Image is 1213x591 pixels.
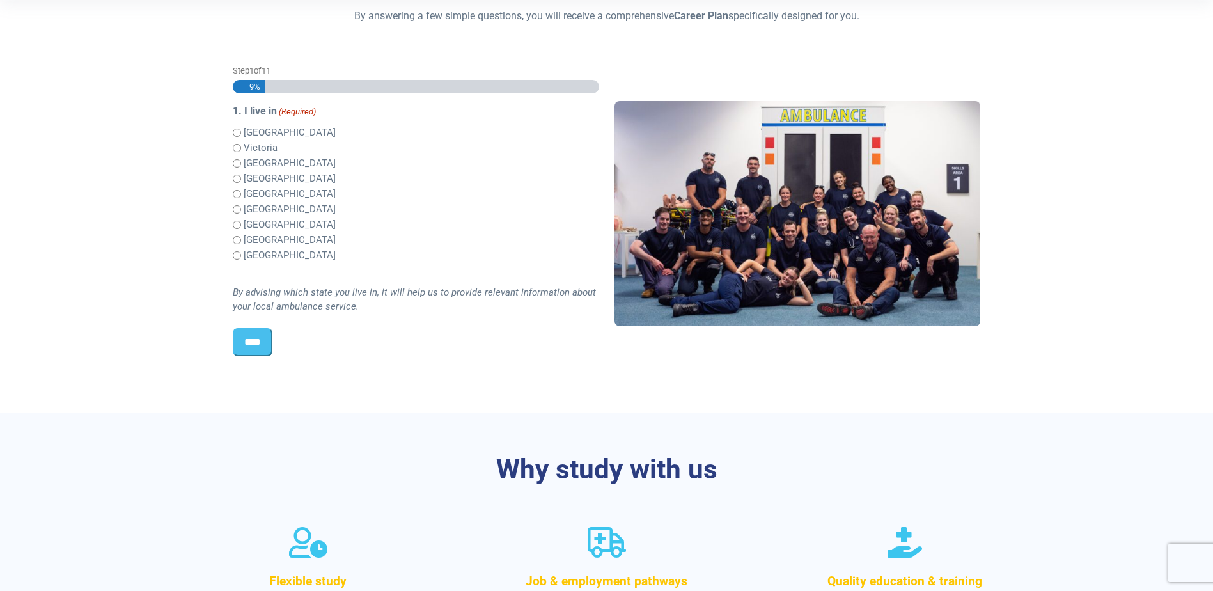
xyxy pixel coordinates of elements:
strong: Career Plan [674,10,728,22]
p: By answering a few simple questions, you will receive a comprehensive specifically designed for you. [233,8,981,24]
label: [GEOGRAPHIC_DATA] [244,248,336,263]
span: Quality education & training [827,574,982,588]
label: [GEOGRAPHIC_DATA] [244,125,336,140]
label: [GEOGRAPHIC_DATA] [244,156,336,171]
p: Step of [233,65,599,77]
label: [GEOGRAPHIC_DATA] [244,202,336,217]
span: 11 [262,66,270,75]
label: [GEOGRAPHIC_DATA] [244,217,336,232]
span: Flexible study [269,574,347,588]
i: By advising which state you live in, it will help us to provide relevant information about your l... [233,287,596,313]
label: [GEOGRAPHIC_DATA] [244,187,336,201]
label: Victoria [244,141,278,155]
span: 9% [244,80,260,93]
legend: 1. I live in [233,104,599,119]
span: (Required) [278,106,316,118]
h3: Why study with us [233,453,981,486]
span: 1 [249,66,254,75]
label: [GEOGRAPHIC_DATA] [244,233,336,248]
span: Job & employment pathways [526,574,687,588]
label: [GEOGRAPHIC_DATA] [244,171,336,186]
